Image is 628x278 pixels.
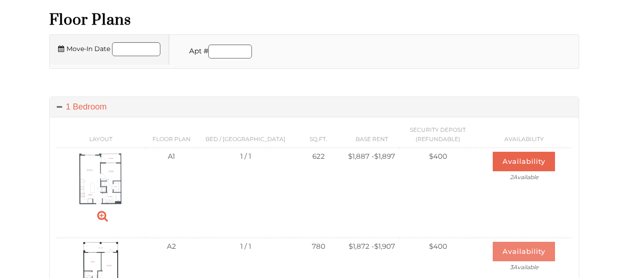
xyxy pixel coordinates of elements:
[344,122,399,148] th: Base Rent
[480,174,568,181] span: 2
[293,148,344,191] td: 622
[208,45,252,58] input: Apartment number
[49,11,579,30] h1: Floor Plans
[57,122,145,148] th: Layout
[145,148,198,191] td: A1
[493,242,555,261] button: Availability
[476,122,571,148] th: Availability
[58,43,110,55] label: Move-In Date
[513,174,538,181] span: Available
[513,264,538,271] span: Available
[112,42,160,56] input: Move in date
[344,148,399,191] td: $1,887 - $1,897
[50,97,579,117] a: 1 Bedroom
[198,122,293,148] th: Bed / [GEOGRAPHIC_DATA]
[77,174,125,182] a: A1
[310,136,327,142] span: Sq.Ft.
[399,122,476,148] th: Security Deposit (Refundable)
[399,148,476,191] td: $400
[77,152,125,206] img: Suite A Floorplan
[480,264,568,271] span: 3
[187,45,254,61] li: Apt #
[198,148,293,191] td: 1 / 1
[97,209,108,223] a: Zoom
[145,122,198,148] th: Floor Plan
[493,152,555,171] button: Availability
[82,266,119,275] a: A2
